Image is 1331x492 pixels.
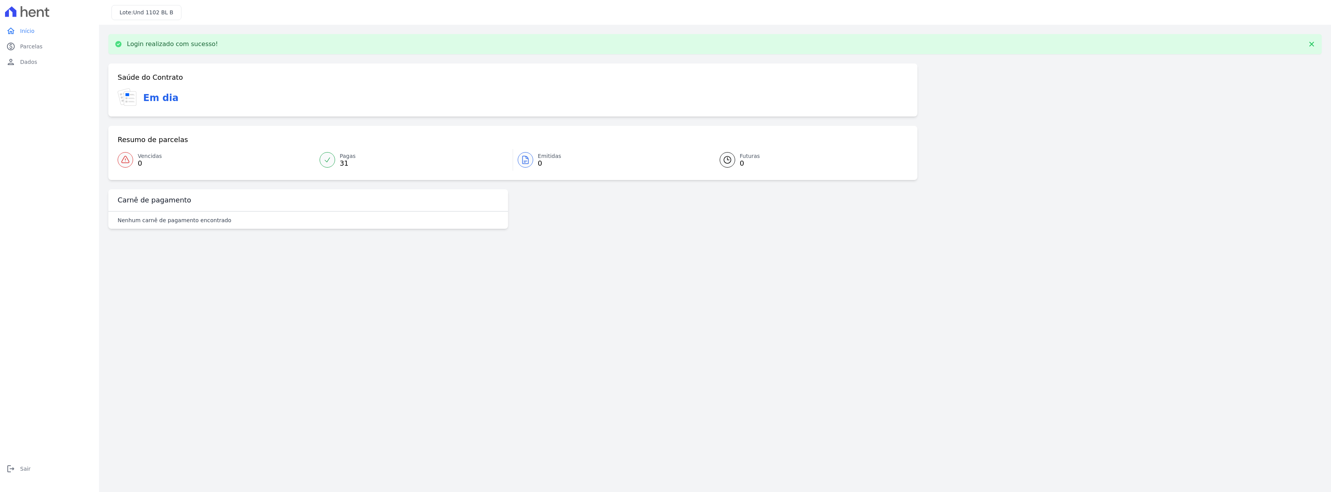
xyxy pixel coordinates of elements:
span: Parcelas [20,43,43,50]
i: person [6,57,15,67]
a: personDados [3,54,96,70]
span: Dados [20,58,37,66]
a: Vencidas 0 [118,149,315,171]
a: paidParcelas [3,39,96,54]
a: logoutSair [3,461,96,477]
span: Pagas [340,152,356,160]
h3: Resumo de parcelas [118,135,188,144]
a: Emitidas 0 [513,149,710,171]
i: paid [6,42,15,51]
h3: Em dia [143,91,178,105]
i: home [6,26,15,36]
h3: Carnê de pagamento [118,195,191,205]
span: Emitidas [538,152,561,160]
span: Sair [20,465,31,473]
a: homeInício [3,23,96,39]
span: Início [20,27,34,35]
p: Login realizado com sucesso! [127,40,218,48]
span: Und 1102 BL B [133,9,173,15]
i: logout [6,464,15,473]
h3: Saúde do Contrato [118,73,183,82]
p: Nenhum carnê de pagamento encontrado [118,216,231,224]
a: Pagas 31 [315,149,513,171]
span: 31 [340,160,356,166]
a: Futuras 0 [710,149,908,171]
span: 0 [740,160,760,166]
span: 0 [538,160,561,166]
h3: Lote: [120,9,173,17]
span: Vencidas [138,152,162,160]
span: 0 [138,160,162,166]
span: Futuras [740,152,760,160]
